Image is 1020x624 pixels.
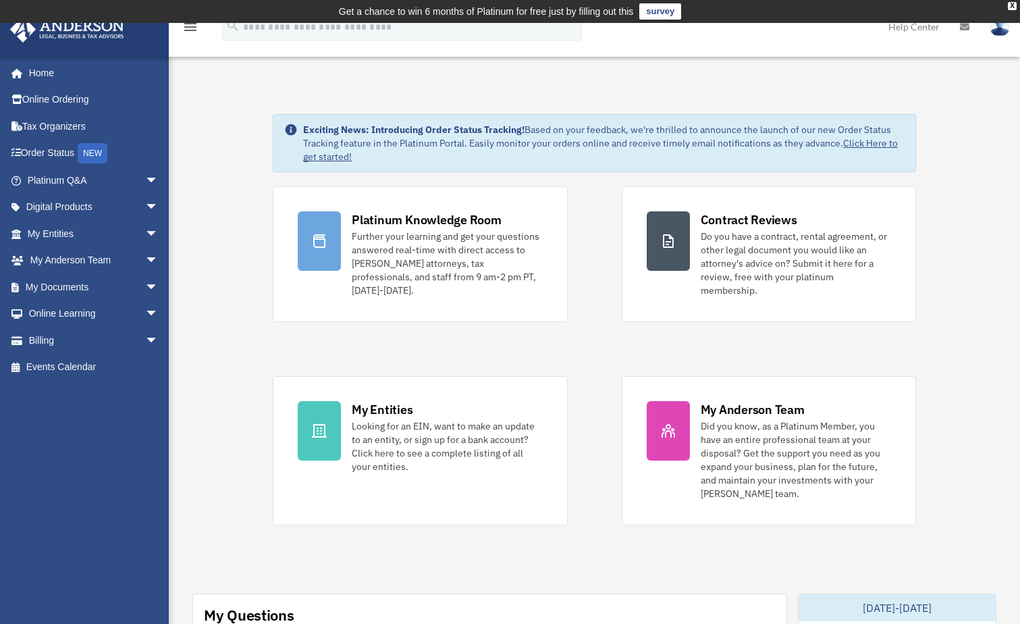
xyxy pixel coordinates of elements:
[6,16,128,43] img: Anderson Advisors Platinum Portal
[352,211,502,228] div: Platinum Knowledge Room
[145,194,172,222] span: arrow_drop_down
[799,594,996,621] div: [DATE]-[DATE]
[303,123,905,163] div: Based on your feedback, we're thrilled to announce the launch of our new Order Status Tracking fe...
[622,376,916,525] a: My Anderson Team Did you know, as a Platinum Member, you have an entire professional team at your...
[145,327,172,355] span: arrow_drop_down
[9,274,179,301] a: My Documentsarrow_drop_down
[9,167,179,194] a: Platinum Q&Aarrow_drop_down
[145,220,172,248] span: arrow_drop_down
[352,419,542,473] div: Looking for an EIN, want to make an update to an entity, or sign up for a bank account? Click her...
[182,24,198,35] a: menu
[701,230,891,297] div: Do you have a contract, rental agreement, or other legal document you would like an attorney's ad...
[9,220,179,247] a: My Entitiesarrow_drop_down
[9,247,179,274] a: My Anderson Teamarrow_drop_down
[990,17,1010,36] img: User Pic
[9,59,172,86] a: Home
[352,401,412,418] div: My Entities
[622,186,916,322] a: Contract Reviews Do you have a contract, rental agreement, or other legal document you would like...
[9,301,179,328] a: Online Learningarrow_drop_down
[303,137,898,163] a: Click Here to get started!
[145,301,172,328] span: arrow_drop_down
[9,354,179,381] a: Events Calendar
[701,419,891,500] div: Did you know, as a Platinum Member, you have an entire professional team at your disposal? Get th...
[9,194,179,221] a: Digital Productsarrow_drop_down
[639,3,681,20] a: survey
[303,124,525,136] strong: Exciting News: Introducing Order Status Tracking!
[145,274,172,301] span: arrow_drop_down
[145,167,172,194] span: arrow_drop_down
[9,140,179,167] a: Order StatusNEW
[273,376,567,525] a: My Entities Looking for an EIN, want to make an update to an entity, or sign up for a bank accoun...
[701,211,797,228] div: Contract Reviews
[273,186,567,322] a: Platinum Knowledge Room Further your learning and get your questions answered real-time with dire...
[9,86,179,113] a: Online Ordering
[339,3,634,20] div: Get a chance to win 6 months of Platinum for free just by filling out this
[1008,2,1017,10] div: close
[78,143,107,163] div: NEW
[182,19,198,35] i: menu
[9,327,179,354] a: Billingarrow_drop_down
[701,401,805,418] div: My Anderson Team
[225,18,240,33] i: search
[9,113,179,140] a: Tax Organizers
[352,230,542,297] div: Further your learning and get your questions answered real-time with direct access to [PERSON_NAM...
[145,247,172,275] span: arrow_drop_down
